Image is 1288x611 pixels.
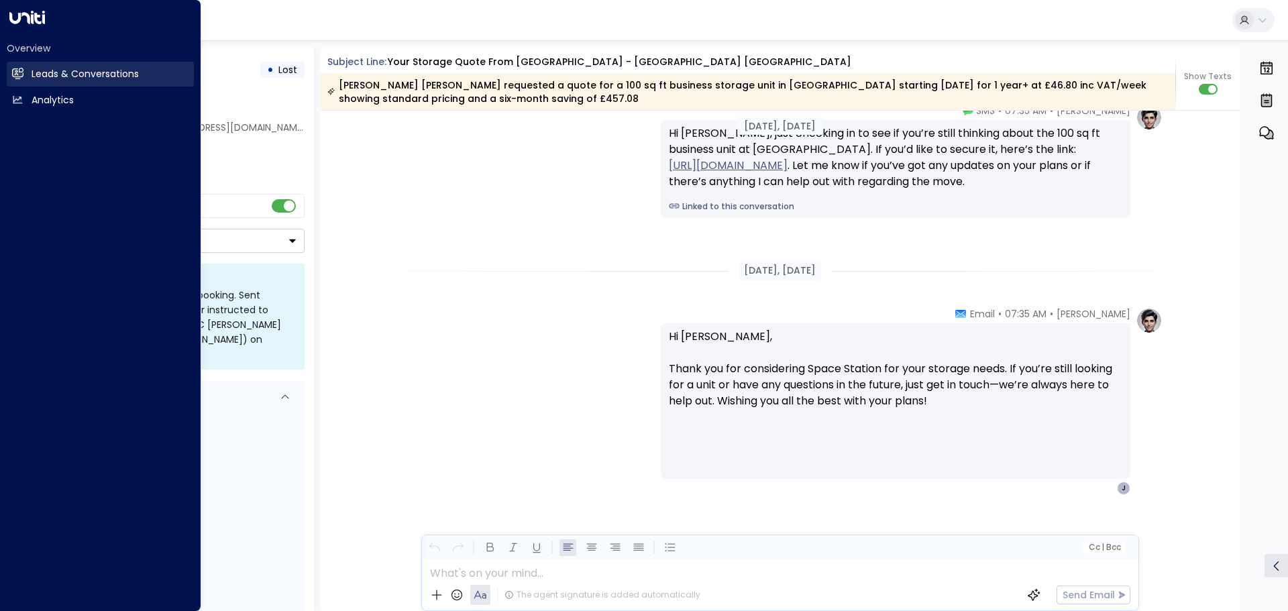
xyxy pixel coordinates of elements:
[1005,307,1046,321] span: 07:35 AM
[449,539,466,556] button: Redo
[1136,307,1163,334] img: profile-logo.png
[267,58,274,82] div: •
[504,589,700,601] div: The agent signature is added automatically
[327,55,386,68] span: Subject Line:
[1050,307,1053,321] span: •
[970,307,995,321] span: Email
[327,78,1168,105] div: [PERSON_NAME] [PERSON_NAME] requested a quote for a 100 sq ft business storage unit in [GEOGRAPHI...
[426,539,443,556] button: Undo
[669,158,788,174] a: [URL][DOMAIN_NAME]
[7,62,194,87] a: Leads & Conversations
[1102,543,1104,552] span: |
[739,261,821,280] div: [DATE], [DATE]
[32,67,139,81] h2: Leads & Conversations
[1184,70,1232,82] span: Show Texts
[1117,482,1130,495] div: J
[7,42,194,55] h2: Overview
[1083,541,1126,554] button: Cc|Bcc
[278,63,297,76] span: Lost
[998,307,1002,321] span: •
[669,329,1122,425] p: Hi [PERSON_NAME], Thank you for considering Space Station for your storage needs. If you’re still...
[32,93,74,107] h2: Analytics
[669,201,1122,213] a: Linked to this conversation
[388,55,851,69] div: Your storage quote from [GEOGRAPHIC_DATA] - [GEOGRAPHIC_DATA] [GEOGRAPHIC_DATA]
[7,88,194,113] a: Analytics
[669,125,1122,190] div: Hi [PERSON_NAME], just checking in to see if you’re still thinking about the 100 sq ft business u...
[737,117,822,135] div: [DATE], [DATE]
[1057,307,1130,321] span: [PERSON_NAME]
[1088,543,1120,552] span: Cc Bcc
